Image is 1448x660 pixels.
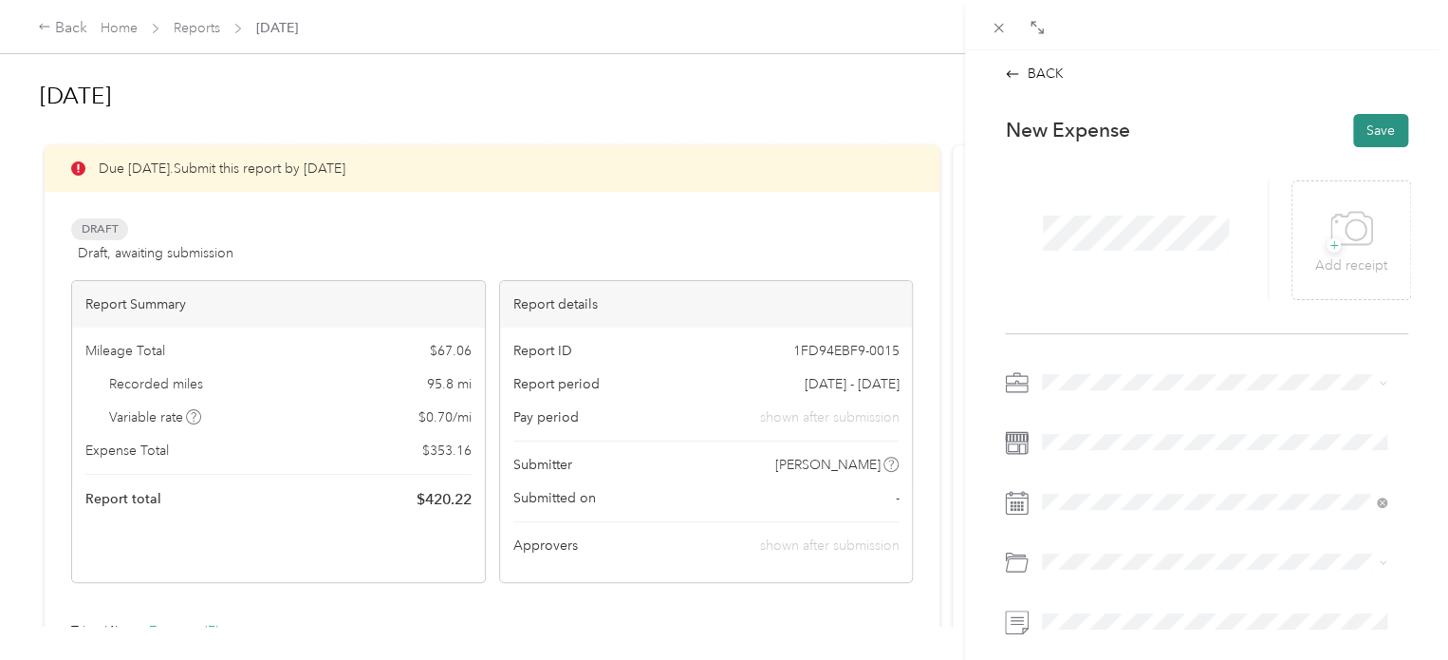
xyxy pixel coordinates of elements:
[1342,554,1448,660] iframe: Everlance-gr Chat Button Frame
[1353,114,1408,147] button: Save
[1005,117,1129,143] p: New Expense
[1327,238,1341,253] span: +
[1005,64,1063,84] div: BACK
[1315,255,1387,276] p: Add receipt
